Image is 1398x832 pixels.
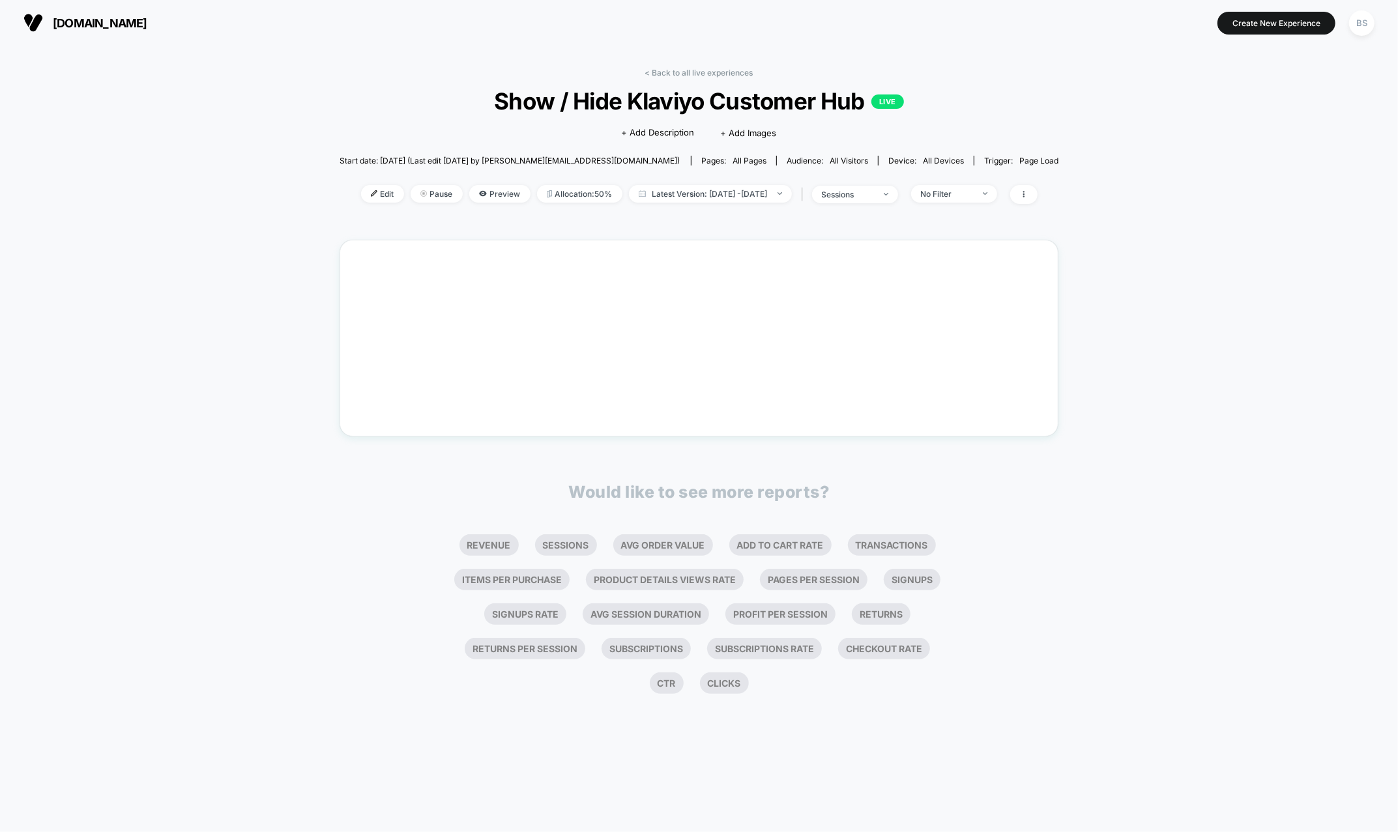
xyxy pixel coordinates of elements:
img: calendar [639,190,646,197]
li: Signups [884,569,940,590]
div: No Filter [921,189,973,199]
button: Create New Experience [1217,12,1335,35]
img: end [983,192,987,195]
span: All Visitors [830,156,868,165]
li: Product Details Views Rate [586,569,744,590]
span: Pause [411,185,463,203]
li: Ctr [650,672,684,694]
img: Visually logo [23,13,43,33]
img: edit [371,190,377,197]
span: + Add Images [721,128,777,138]
div: sessions [822,190,874,199]
li: Clicks [700,672,749,694]
div: Audience: [787,156,868,165]
li: Sessions [535,534,597,556]
span: Page Load [1019,156,1058,165]
li: Subscriptions [602,638,691,659]
li: Transactions [848,534,936,556]
img: end [778,192,782,195]
span: | [798,185,812,204]
li: Add To Cart Rate [729,534,832,556]
div: Pages: [701,156,766,165]
span: all pages [733,156,766,165]
li: Pages Per Session [760,569,867,590]
li: Avg Order Value [613,534,713,556]
span: Show / Hide Klaviyo Customer Hub [375,87,1023,115]
span: [DOMAIN_NAME] [53,16,147,30]
p: LIVE [871,94,904,109]
span: Start date: [DATE] (Last edit [DATE] by [PERSON_NAME][EMAIL_ADDRESS][DOMAIN_NAME]) [340,156,680,165]
li: Returns Per Session [465,638,585,659]
span: + Add Description [622,126,695,139]
span: Preview [469,185,531,203]
img: rebalance [547,190,552,197]
li: Subscriptions Rate [707,638,822,659]
img: end [420,190,427,197]
li: Avg Session Duration [583,603,709,625]
button: BS [1345,10,1378,36]
button: [DOMAIN_NAME] [20,12,151,33]
li: Returns [852,603,910,625]
li: Profit Per Session [725,603,836,625]
li: Signups Rate [484,603,566,625]
p: Would like to see more reports? [569,482,830,502]
li: Checkout Rate [838,638,930,659]
li: Revenue [459,534,519,556]
span: Edit [361,185,404,203]
span: Device: [878,156,974,165]
div: BS [1349,10,1375,36]
a: < Back to all live experiences [645,68,753,78]
div: Trigger: [984,156,1058,165]
span: Allocation: 50% [537,185,622,203]
span: Latest Version: [DATE] - [DATE] [629,185,792,203]
img: end [884,193,888,195]
span: all devices [923,156,964,165]
li: Items Per Purchase [454,569,570,590]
